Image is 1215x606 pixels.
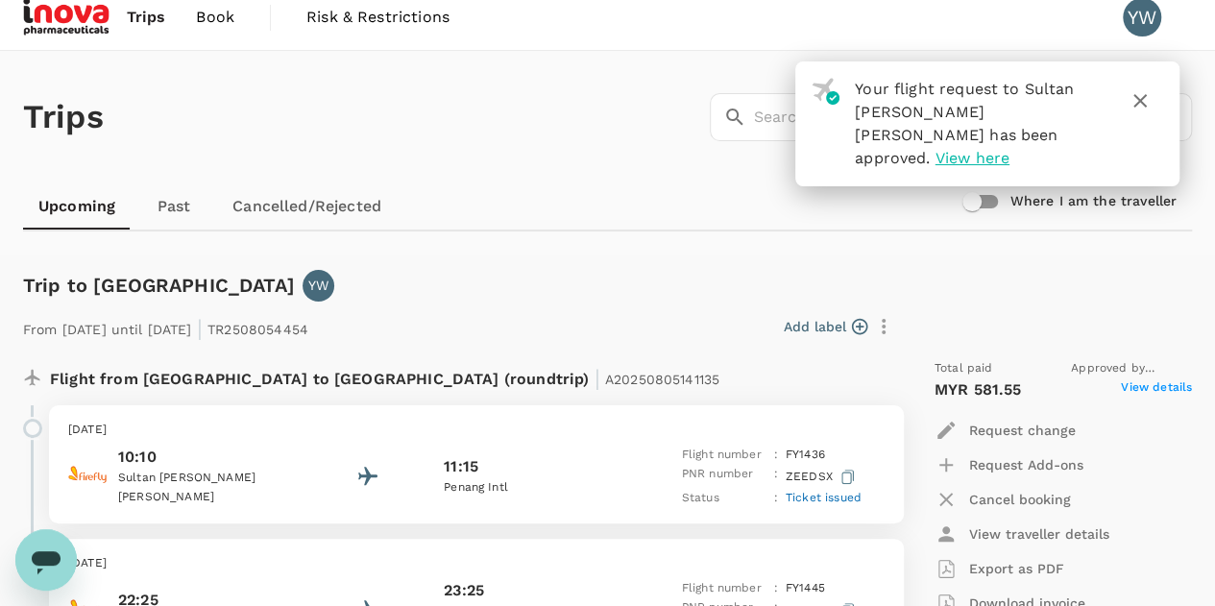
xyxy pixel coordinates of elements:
[774,489,778,508] p: :
[812,78,839,105] img: flight-approved
[68,554,885,573] p: [DATE]
[308,276,328,295] p: YW
[786,446,825,465] p: FY 1436
[935,359,993,378] span: Total paid
[1009,191,1177,212] h6: Where I am the traveller
[131,183,217,230] a: Past
[935,482,1071,517] button: Cancel booking
[969,455,1083,474] p: Request Add-ons
[774,579,778,598] p: :
[786,579,825,598] p: FY 1445
[605,372,719,387] span: A20250805141135
[23,183,131,230] a: Upcoming
[118,469,291,507] p: Sultan [PERSON_NAME] [PERSON_NAME]
[444,579,484,602] p: 23:25
[786,491,862,504] span: Ticket issued
[754,93,1192,141] input: Search by travellers, trips, or destination, label, team
[127,6,166,29] span: Trips
[118,446,291,469] p: 10:10
[935,413,1076,448] button: Request change
[936,149,1009,167] span: View here
[935,378,1022,401] p: MYR 581.55
[23,51,104,183] h1: Trips
[682,446,766,465] p: Flight number
[774,465,778,489] p: :
[196,6,234,29] span: Book
[682,579,766,598] p: Flight number
[855,80,1074,167] span: Your flight request to Sultan [PERSON_NAME] [PERSON_NAME] has been approved.
[682,489,766,508] p: Status
[444,455,478,478] p: 11:15
[306,6,450,29] span: Risk & Restrictions
[969,524,1109,544] p: View traveller details
[15,529,77,591] iframe: Button to launch messaging window
[444,478,617,497] p: Penang Intl
[68,421,885,440] p: [DATE]
[969,421,1076,440] p: Request change
[197,315,203,342] span: |
[594,365,599,392] span: |
[50,359,719,394] p: Flight from [GEOGRAPHIC_DATA] to [GEOGRAPHIC_DATA] (roundtrip)
[217,183,397,230] a: Cancelled/Rejected
[786,465,859,489] p: ZEEDSX
[784,317,867,336] button: Add label
[969,559,1064,578] p: Export as PDF
[935,551,1064,586] button: Export as PDF
[682,465,766,489] p: PNR number
[1121,378,1192,401] span: View details
[68,455,107,494] img: firefly
[1071,359,1192,378] span: Approved by
[935,448,1083,482] button: Request Add-ons
[774,446,778,465] p: :
[23,309,308,344] p: From [DATE] until [DATE] TR2508054454
[935,517,1109,551] button: View traveller details
[23,270,295,301] h6: Trip to [GEOGRAPHIC_DATA]
[969,490,1071,509] p: Cancel booking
